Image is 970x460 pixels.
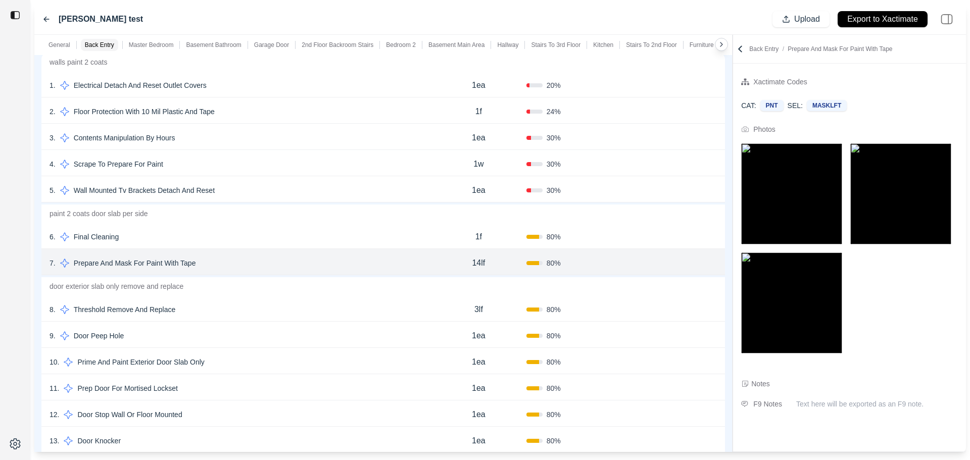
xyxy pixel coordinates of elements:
p: 1ea [472,435,486,447]
div: PNT [760,100,784,111]
p: Final Cleaning [70,230,123,244]
p: door exterior slab only remove and replace [41,277,725,295]
p: Door Peep Hole [70,329,128,343]
p: Prime And Paint Exterior Door Slab Only [73,355,208,369]
p: Basement Bathroom [186,41,241,49]
p: Text here will be exported as an F9 note. [796,399,958,409]
div: Photos [753,123,775,135]
p: Door Stop Wall Or Floor Mounted [73,407,186,422]
div: Xactimate Codes [753,76,807,88]
p: 1f [475,106,482,118]
p: 1ea [472,408,486,421]
p: Upload [794,14,820,25]
p: paint 2 coats door slab per side [41,205,725,223]
p: Master Bedroom [129,41,174,49]
p: Wall Mounted Tv Brackets Detach And Reset [70,183,219,197]
p: 3 . [50,133,56,143]
p: 2nd Floor Backroom Stairs [302,41,373,49]
img: toggle sidebar [10,10,20,20]
span: 80 % [547,383,561,393]
span: 30 % [547,133,561,143]
p: Prepare And Mask For Paint With Tape [70,256,200,270]
span: 80 % [547,357,561,367]
p: 1ea [472,330,486,342]
span: 20 % [547,80,561,90]
img: right-panel.svg [936,8,958,30]
span: 80 % [547,304,561,315]
p: walls paint 2 coats [41,53,725,71]
span: Prepare And Mask For Paint With Tape [788,45,892,53]
p: 8 . [50,304,56,315]
p: SEL: [788,100,803,111]
p: Floor Protection With 10 Mil Plastic And Tape [70,105,219,119]
p: 1ea [472,132,486,144]
button: Export to Xactimate [838,11,928,27]
label: [PERSON_NAME] test [59,13,143,25]
p: 1ea [472,382,486,394]
p: 7 . [50,258,56,268]
p: Export to Xactimate [847,14,918,25]
p: Threshold Remove And Replace [70,302,180,317]
p: Prep Door For Mortised Lockset [73,381,181,395]
span: 80 % [547,436,561,446]
p: General [48,41,70,49]
span: / [779,45,788,53]
p: 5 . [50,185,56,195]
p: Kitchen [593,41,613,49]
p: 12 . [50,410,59,420]
div: F9 Notes [753,398,782,410]
p: 6 . [50,232,56,242]
p: Bedroom 2 [386,41,416,49]
p: 10 . [50,357,59,367]
span: 80 % [547,258,561,268]
p: Scrape To Prepare For Paint [70,157,167,171]
p: Basement Main Area [428,41,484,49]
p: 4 . [50,159,56,169]
p: Electrical Detach And Reset Outlet Covers [70,78,211,92]
p: 14lf [472,257,485,269]
p: Garage Door [254,41,289,49]
p: 1ea [472,356,486,368]
p: Stairs To 2nd Floor [626,41,677,49]
span: 80 % [547,331,561,341]
p: 3lf [474,303,483,316]
p: Back Entry [749,45,892,53]
p: CAT: [741,100,756,111]
p: Back Entry [85,41,114,49]
div: MASKLFT [807,100,847,111]
p: 1ea [472,184,486,196]
img: 688a6ee3029b6026b844a625_Backentry_90_90_0.png [741,143,842,244]
p: Contents Manipulation By Hours [70,131,179,145]
p: Furniture Room [690,41,732,49]
p: 2 . [50,107,56,117]
img: 688a6ee3029b6026b844a625_Backentry_90_270_0.png [741,252,842,353]
span: 30 % [547,185,561,195]
p: 13 . [50,436,59,446]
p: 1f [475,231,482,243]
span: 30 % [547,159,561,169]
img: 688a6ee3029b6026b844a625_Backentry_90_180_0.png [850,143,951,244]
span: 80 % [547,232,561,242]
p: 9 . [50,331,56,341]
span: 80 % [547,410,561,420]
div: Notes [751,379,770,389]
p: 1ea [472,79,486,91]
button: Upload [772,11,830,27]
p: 1 . [50,80,56,90]
span: 24 % [547,107,561,117]
p: Door Knocker [73,434,125,448]
img: comment [741,401,748,407]
p: Stairs To 3rd Floor [531,41,580,49]
p: Hallway [497,41,518,49]
p: 11 . [50,383,59,393]
p: 1w [473,158,483,170]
